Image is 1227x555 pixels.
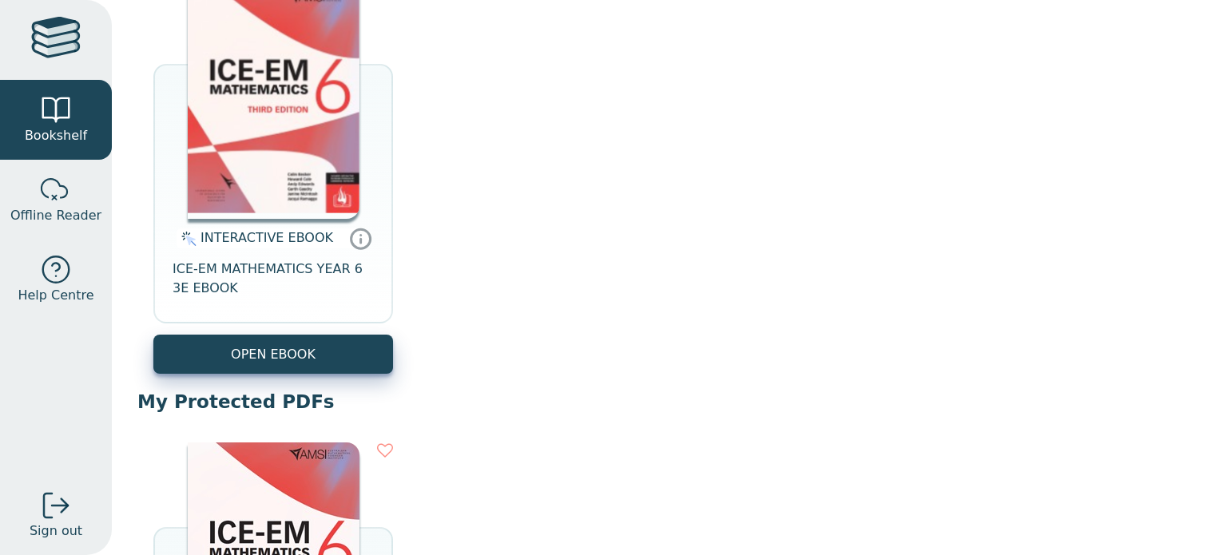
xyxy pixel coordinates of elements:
[137,390,1201,414] p: My Protected PDFs
[177,229,197,248] img: interactive.svg
[201,230,333,245] span: INTERACTIVE EBOOK
[173,260,374,298] span: ICE-EM MATHEMATICS YEAR 6 3E EBOOK
[153,335,393,374] button: OPEN EBOOK
[18,286,93,305] span: Help Centre
[10,206,101,225] span: Offline Reader
[30,521,82,541] span: Sign out
[349,227,372,250] a: Interactive eBooks are accessed online via the publisher’s portal. They contain interactive resou...
[25,126,87,145] span: Bookshelf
